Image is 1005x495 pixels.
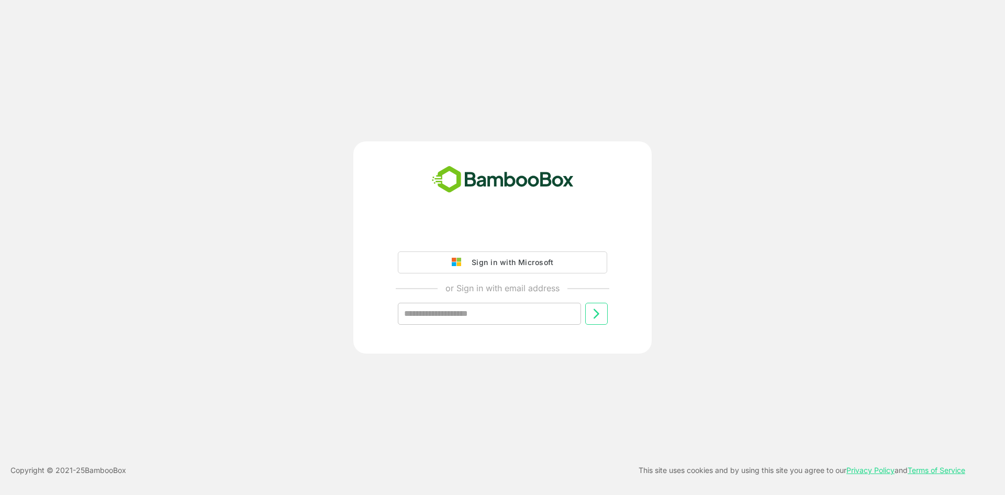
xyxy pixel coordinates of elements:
[398,251,607,273] button: Sign in with Microsoft
[445,282,560,294] p: or Sign in with email address
[908,466,965,475] a: Terms of Service
[10,464,126,477] p: Copyright © 2021- 25 BambooBox
[426,162,579,197] img: bamboobox
[452,258,466,267] img: google
[466,256,553,269] div: Sign in with Microsoft
[639,464,965,477] p: This site uses cookies and by using this site you agree to our and
[846,466,895,475] a: Privacy Policy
